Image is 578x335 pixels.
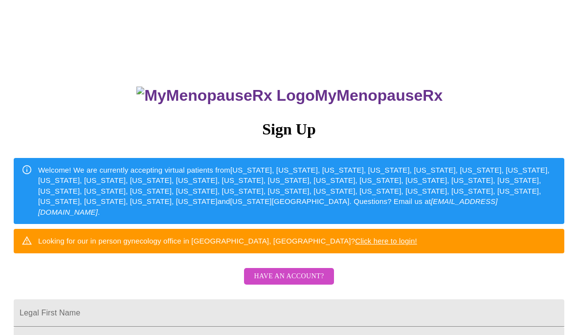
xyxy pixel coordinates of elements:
[14,120,564,138] h3: Sign Up
[254,270,324,283] span: Have an account?
[38,161,556,221] div: Welcome! We are currently accepting virtual patients from [US_STATE], [US_STATE], [US_STATE], [US...
[38,197,498,216] em: [EMAIL_ADDRESS][DOMAIN_NAME]
[38,232,417,250] div: Looking for our in person gynecology office in [GEOGRAPHIC_DATA], [GEOGRAPHIC_DATA]?
[15,87,565,105] h3: MyMenopauseRx
[244,268,333,285] button: Have an account?
[136,87,314,105] img: MyMenopauseRx Logo
[242,279,336,287] a: Have an account?
[355,237,417,245] a: Click here to login!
